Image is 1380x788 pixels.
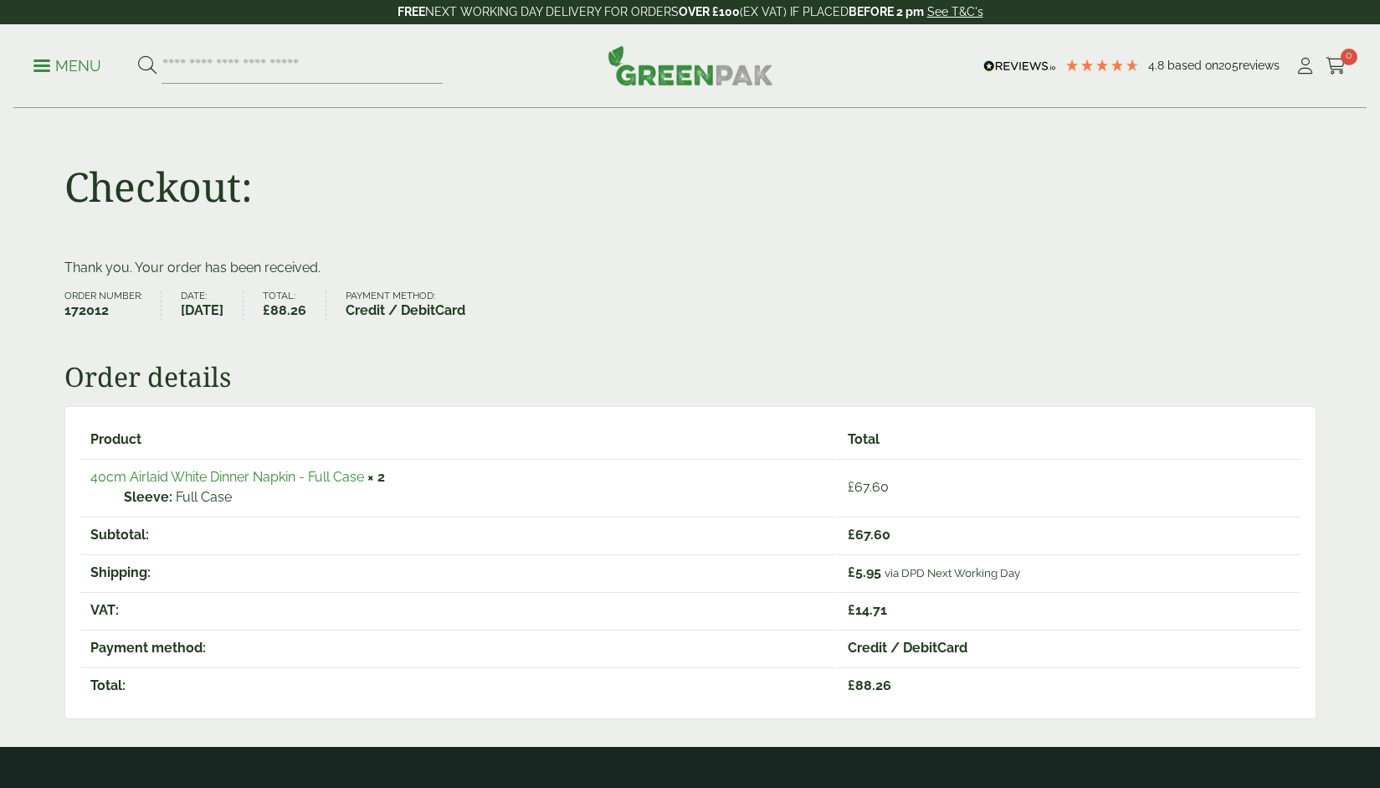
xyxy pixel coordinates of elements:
strong: 172012 [64,301,142,321]
p: Thank you. Your order has been received. [64,258,1316,278]
bdi: 88.26 [263,302,306,318]
span: 5.95 [848,564,881,580]
a: 0 [1326,54,1347,79]
a: Menu [33,56,101,73]
th: Total [838,422,1300,457]
th: VAT: [80,592,836,628]
h1: Checkout: [64,162,253,211]
strong: BEFORE 2 pm [849,5,924,18]
span: £ [263,302,270,318]
div: 4.79 Stars [1064,58,1140,73]
h2: Order details [64,361,1316,393]
span: 205 [1218,59,1239,72]
small: via DPD Next Working Day [885,566,1020,579]
span: 14.71 [848,602,887,618]
img: GreenPak Supplies [608,45,773,85]
span: £ [848,602,855,618]
p: Menu [33,56,101,76]
th: Subtotal: [80,517,836,553]
th: Total: [80,667,836,703]
li: Payment method: [346,291,485,321]
span: Based on [1167,59,1218,72]
span: £ [848,677,855,693]
strong: OVER £100 [679,5,740,18]
span: reviews [1239,59,1280,72]
th: Shipping: [80,554,836,590]
li: Total: [263,291,326,321]
span: 67.60 [848,527,890,543]
span: 0 [1341,49,1357,65]
strong: Sleeve: [124,487,172,507]
span: £ [848,479,854,495]
th: Product [80,422,836,457]
bdi: 67.60 [848,479,889,495]
li: Order number: [64,291,162,321]
th: Payment method: [80,630,836,666]
td: Credit / DebitCard [838,630,1300,666]
i: Cart [1326,58,1347,75]
img: REVIEWS.io [983,60,1056,72]
a: See T&C's [927,5,983,18]
strong: [DATE] [181,301,223,321]
p: Full Case [124,487,826,507]
strong: × 2 [367,469,385,485]
strong: Credit / DebitCard [346,301,465,321]
li: Date: [181,291,244,321]
a: 40cm Airlaid White Dinner Napkin - Full Case [90,469,364,485]
span: 4.8 [1148,59,1167,72]
strong: FREE [398,5,425,18]
i: My Account [1295,58,1316,75]
span: £ [848,527,855,543]
span: 88.26 [848,677,891,693]
span: £ [848,564,855,580]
